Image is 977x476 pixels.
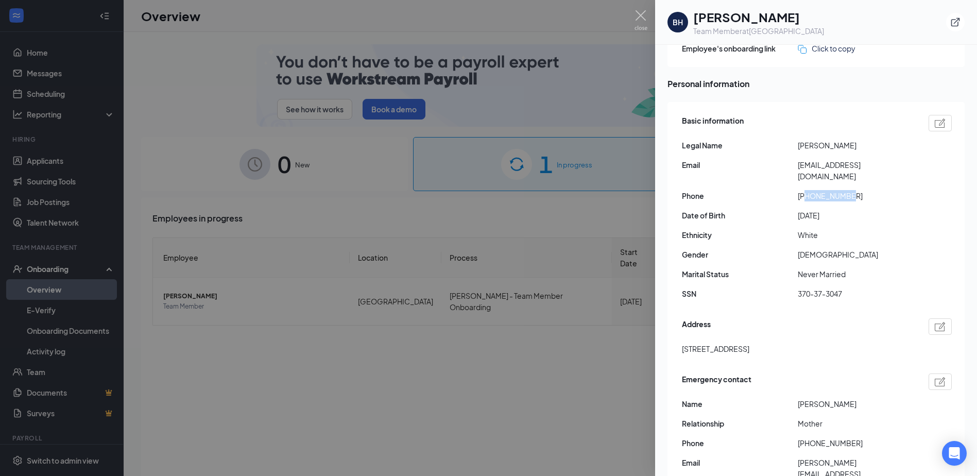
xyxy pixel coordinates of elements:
[798,229,914,241] span: White
[798,159,914,182] span: [EMAIL_ADDRESS][DOMAIN_NAME]
[682,457,798,468] span: Email
[946,13,965,31] button: ExternalLink
[682,159,798,171] span: Email
[682,288,798,299] span: SSN
[798,190,914,201] span: [PHONE_NUMBER]
[798,140,914,151] span: [PERSON_NAME]
[682,210,798,221] span: Date of Birth
[798,288,914,299] span: 370-37-3047
[667,77,965,90] span: Personal information
[798,268,914,280] span: Never Married
[673,17,683,27] div: BH
[682,115,744,131] span: Basic information
[693,8,824,26] h1: [PERSON_NAME]
[682,43,798,54] span: Employee's onboarding link
[682,418,798,429] span: Relationship
[798,45,807,54] img: click-to-copy.71757273a98fde459dfc.svg
[682,249,798,260] span: Gender
[798,249,914,260] span: [DEMOGRAPHIC_DATA]
[682,373,751,390] span: Emergency contact
[682,437,798,449] span: Phone
[798,210,914,221] span: [DATE]
[682,268,798,280] span: Marital Status
[682,318,711,335] span: Address
[798,437,914,449] span: [PHONE_NUMBER]
[950,17,961,27] svg: ExternalLink
[682,229,798,241] span: Ethnicity
[798,43,855,54] button: Click to copy
[798,398,914,410] span: [PERSON_NAME]
[682,140,798,151] span: Legal Name
[682,190,798,201] span: Phone
[942,441,967,466] div: Open Intercom Messenger
[682,343,749,354] span: [STREET_ADDRESS]
[693,26,824,36] div: Team Member at [GEOGRAPHIC_DATA]
[682,398,798,410] span: Name
[798,418,914,429] span: Mother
